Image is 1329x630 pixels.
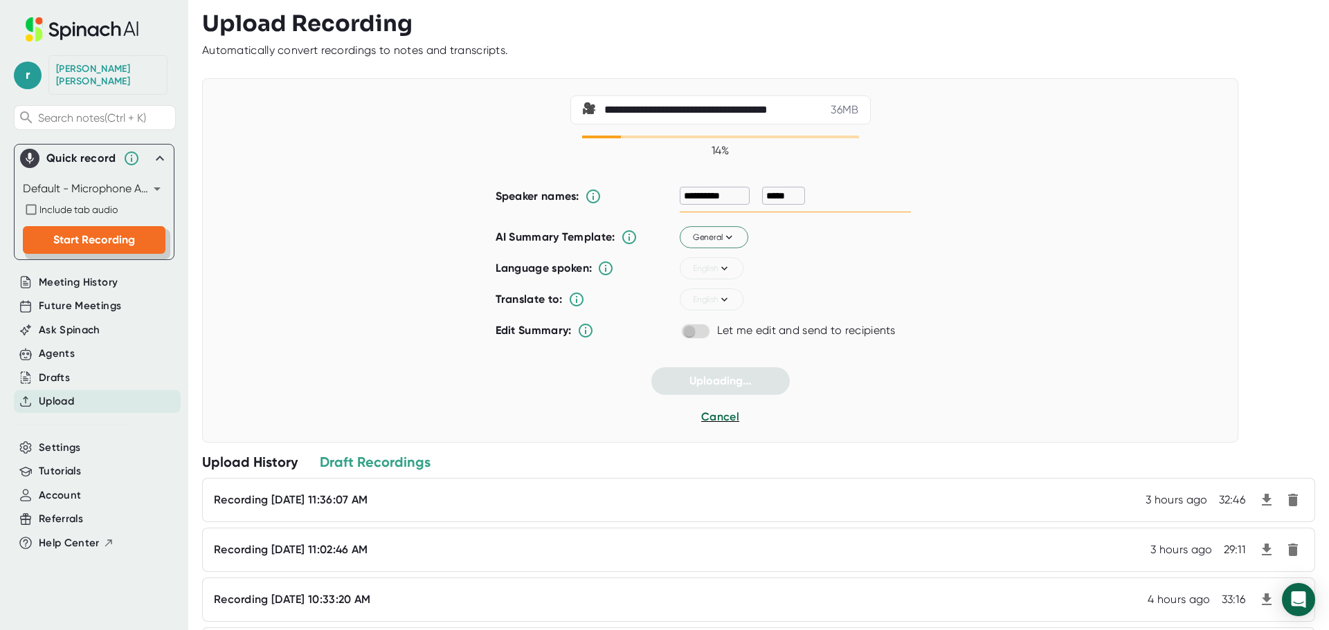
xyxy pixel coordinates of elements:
button: Meeting History [39,275,118,290]
button: Cancel [701,409,739,425]
h3: Upload Recording [202,10,1315,37]
span: Search notes (Ctrl + K) [38,111,146,124]
div: Recording [DATE] 10:33:20 AM [214,593,370,606]
div: 9/2/2025, 10:33:20 AM [1148,593,1210,606]
button: English [680,258,743,280]
div: Quick record [20,145,168,172]
button: Agents [39,346,75,362]
div: Open Intercom Messenger [1282,583,1315,616]
b: Translate to: [496,293,563,306]
button: Ask Spinach [39,322,100,338]
b: Speaker names: [496,189,579,203]
span: Include tab audio [39,204,118,215]
span: English [692,293,730,306]
span: Start Recording [53,233,135,246]
b: Edit Summary: [496,324,572,337]
span: Uploading... [689,374,751,387]
div: Quick record [46,151,116,165]
span: video [582,102,599,118]
div: Upload History [202,453,298,471]
span: English [692,262,730,275]
div: Automatically convert recordings to notes and transcripts. [202,44,508,57]
button: Start Recording [23,226,165,254]
button: Help Center [39,535,114,551]
button: Tutorials [39,463,81,479]
button: Drafts [39,370,70,386]
div: 33:16 [1222,593,1246,606]
button: Upload [39,393,74,409]
button: Settings [39,440,81,456]
div: 29:11 [1224,543,1246,557]
div: Recording [DATE] 11:36:07 AM [214,493,368,507]
div: 36 MB [831,103,858,117]
button: Account [39,488,81,503]
span: Cancel [701,410,739,423]
div: 14 % [582,144,859,158]
div: 9/2/2025, 11:36:07 AM [1146,493,1207,507]
div: Default - Microphone Array (Intel® Smart Sound Technology (Intel® SST)) [23,178,165,200]
button: General [680,227,748,249]
span: r [14,62,42,89]
div: 32:46 [1219,493,1246,507]
button: Future Meetings [39,298,121,314]
button: Referrals [39,511,83,527]
span: Help Center [39,535,100,551]
b: AI Summary Template: [496,230,615,244]
div: Let me edit and send to recipients [717,324,896,337]
button: Uploading... [651,367,790,395]
div: Draft Recordings [320,453,431,471]
div: Ryan Smith [56,63,160,87]
button: English [680,289,743,311]
div: Recording [DATE] 11:02:46 AM [214,543,368,557]
div: 9/2/2025, 11:02:46 AM [1150,543,1212,557]
span: General [692,231,735,243]
b: Language spoken: [496,261,593,275]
